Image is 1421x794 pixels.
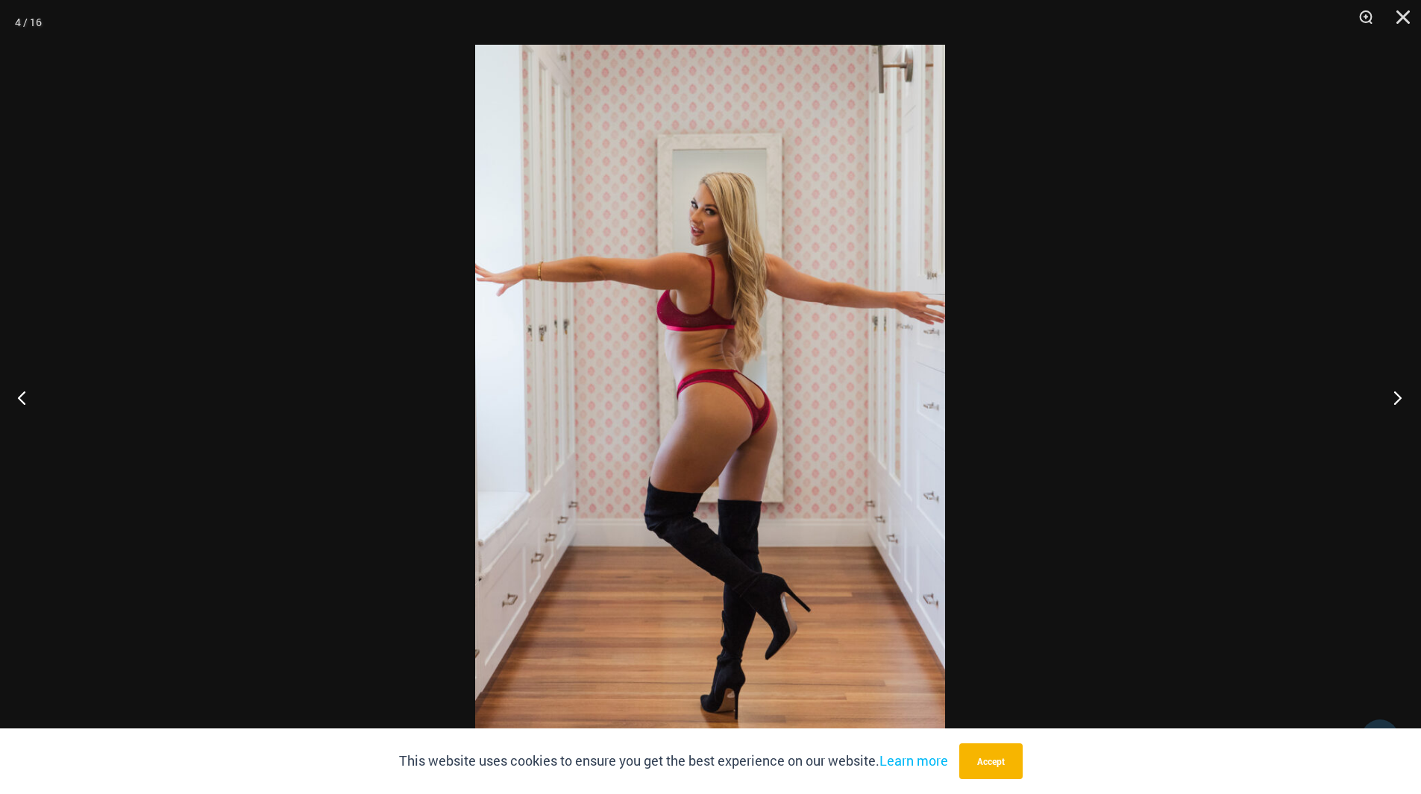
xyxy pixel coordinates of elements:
[399,750,948,772] p: This website uses cookies to ensure you get the best experience on our website.
[959,743,1023,779] button: Accept
[1365,360,1421,435] button: Next
[475,45,945,749] img: Guilty Pleasures Red 1045 Bra 6045 Thong 02
[15,11,42,34] div: 4 / 16
[879,752,948,769] a: Learn more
